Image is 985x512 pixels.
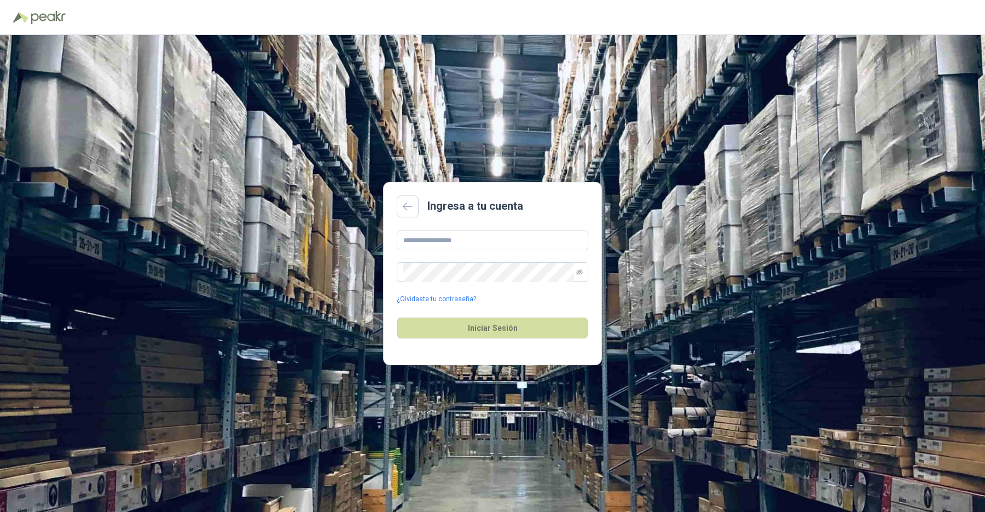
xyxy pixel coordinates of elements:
img: Logo [13,12,28,23]
button: Iniciar Sesión [397,318,588,338]
a: ¿Olvidaste tu contraseña? [397,294,476,304]
span: eye-invisible [576,269,583,275]
img: Peakr [31,11,66,24]
h2: Ingresa a tu cuenta [427,198,523,215]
